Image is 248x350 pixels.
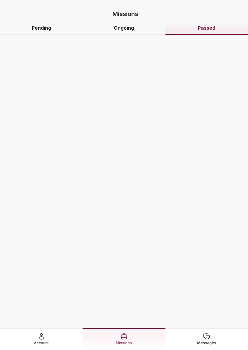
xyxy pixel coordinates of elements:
[83,22,165,35] a: Ongoing
[165,328,248,350] a: Messages
[34,340,49,346] span: Account
[197,340,216,346] span: Messages
[165,22,248,35] a: Passed
[83,328,165,350] a: Missions
[116,340,132,346] span: Missions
